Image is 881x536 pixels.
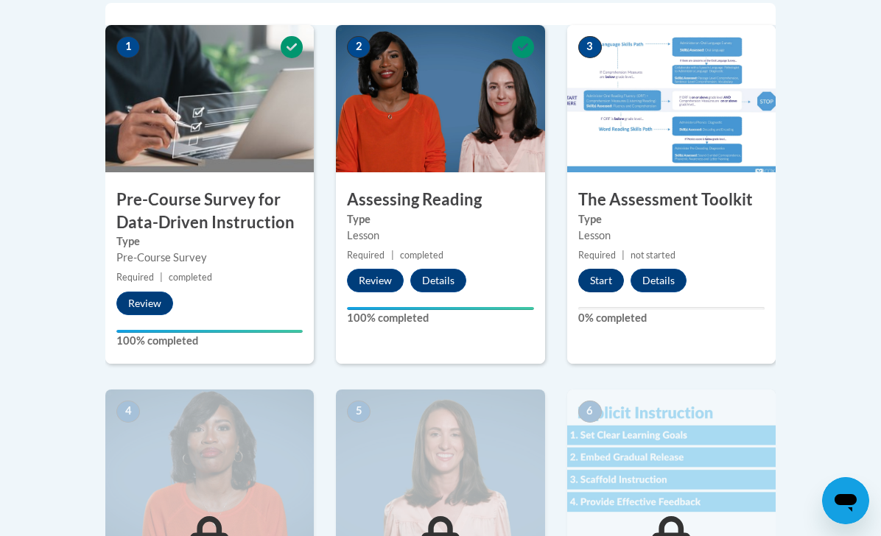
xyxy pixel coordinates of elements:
[116,272,154,283] span: Required
[347,36,371,58] span: 2
[347,228,533,244] div: Lesson
[578,401,602,423] span: 6
[336,25,544,172] img: Course Image
[347,310,533,326] label: 100% completed
[116,330,303,333] div: Your progress
[631,269,687,292] button: Details
[567,188,776,211] h3: The Assessment Toolkit
[631,250,675,261] span: not started
[347,211,533,228] label: Type
[578,211,765,228] label: Type
[116,292,173,315] button: Review
[105,25,314,172] img: Course Image
[116,36,140,58] span: 1
[400,250,443,261] span: completed
[578,250,616,261] span: Required
[410,269,466,292] button: Details
[578,310,765,326] label: 0% completed
[391,250,394,261] span: |
[347,250,385,261] span: Required
[105,188,314,234] h3: Pre-Course Survey for Data-Driven Instruction
[347,401,371,423] span: 5
[567,25,776,172] img: Course Image
[116,333,303,349] label: 100% completed
[116,250,303,266] div: Pre-Course Survey
[116,401,140,423] span: 4
[578,36,602,58] span: 3
[347,269,404,292] button: Review
[169,272,212,283] span: completed
[578,269,624,292] button: Start
[336,188,544,211] h3: Assessing Reading
[622,250,625,261] span: |
[578,228,765,244] div: Lesson
[822,477,869,524] iframe: Button to launch messaging window
[116,233,303,250] label: Type
[347,307,533,310] div: Your progress
[160,272,163,283] span: |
